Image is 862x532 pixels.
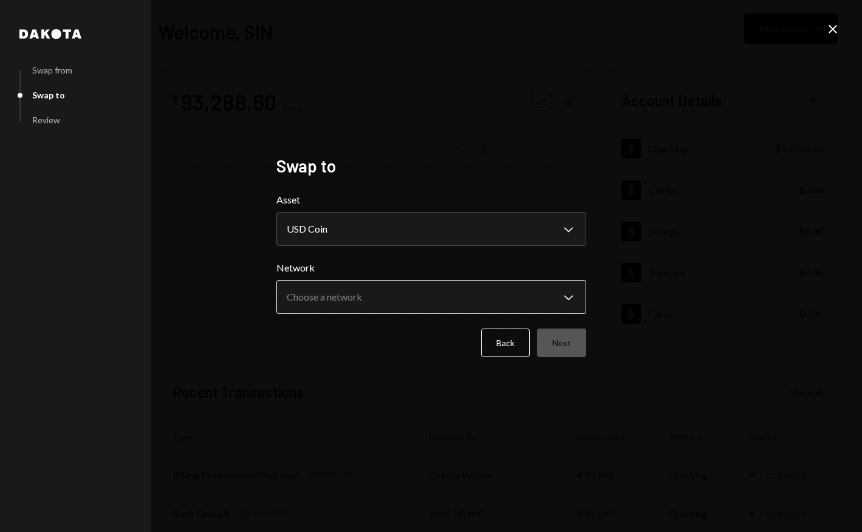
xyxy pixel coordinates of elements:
[32,115,60,125] div: Review
[276,193,586,207] label: Asset
[32,90,65,100] div: Swap to
[276,154,586,178] h2: Swap to
[276,261,586,275] label: Network
[32,65,72,75] div: Swap from
[276,212,586,246] button: Asset
[481,329,530,357] button: Back
[276,280,586,314] button: Network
